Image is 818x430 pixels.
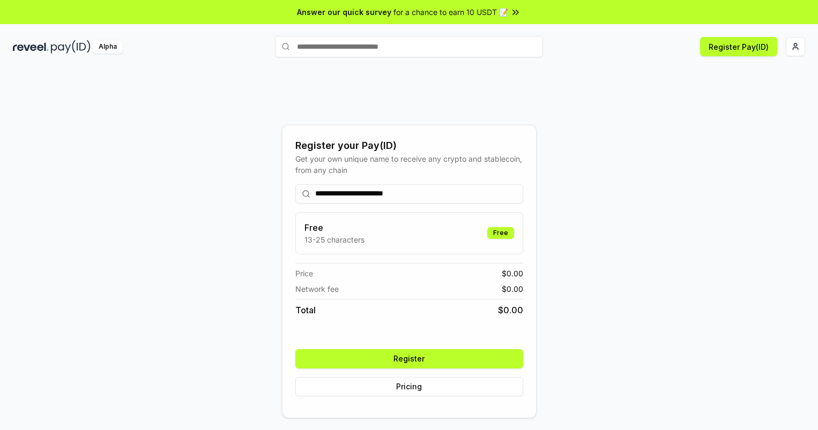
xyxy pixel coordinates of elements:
[502,268,523,279] span: $ 0.00
[304,234,365,245] p: 13-25 characters
[13,40,49,54] img: reveel_dark
[498,304,523,316] span: $ 0.00
[51,40,91,54] img: pay_id
[700,37,777,56] button: Register Pay(ID)
[295,304,316,316] span: Total
[295,283,339,295] span: Network fee
[502,283,523,295] span: $ 0.00
[297,6,391,18] span: Answer our quick survey
[295,268,313,279] span: Price
[304,221,365,234] h3: Free
[295,349,523,368] button: Register
[487,227,514,239] div: Free
[93,40,123,54] div: Alpha
[295,377,523,396] button: Pricing
[295,138,523,153] div: Register your Pay(ID)
[393,6,508,18] span: for a chance to earn 10 USDT 📝
[295,153,523,176] div: Get your own unique name to receive any crypto and stablecoin, from any chain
